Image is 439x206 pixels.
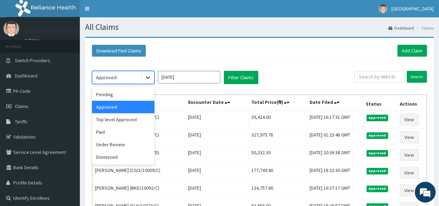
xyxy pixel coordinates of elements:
div: Chat with us now [36,39,117,48]
td: 177,749.40 [248,164,306,182]
td: [DATE] 16:17:31 GMT [306,110,363,129]
td: [PERSON_NAME] (CGO/10009/C) [92,164,185,182]
span: Approved [366,132,388,139]
div: Approved [96,74,117,81]
a: View [400,131,419,143]
span: Claims [15,103,28,109]
td: [DATE] [185,110,248,129]
span: Tariffs [15,118,27,125]
img: User Image [379,5,387,13]
a: Online [24,38,41,43]
li: Claims [415,25,434,31]
td: 39,424.00 [248,110,306,129]
td: [DATE] 18:23:30 GMT [306,164,363,182]
input: Search [407,71,427,83]
td: [DATE] [185,146,248,164]
img: d_794563401_company_1708531726252_794563401 [13,35,28,52]
div: Pending [92,88,154,101]
span: [GEOGRAPHIC_DATA] [391,6,434,12]
span: Approved [366,186,388,192]
div: Under Review [92,138,154,151]
th: Actions [397,95,427,111]
td: [DATE] [185,129,248,146]
a: View [400,167,419,179]
button: Filter Claims [224,71,258,84]
p: [GEOGRAPHIC_DATA] [24,28,82,34]
td: [PERSON_NAME] (BKD/10092/C) [92,182,185,199]
div: Minimize live chat window [114,3,130,20]
button: Download Paid Claims [92,45,146,57]
span: We're online! [40,60,96,130]
th: Total Price(₦) [248,95,306,111]
input: Search by HMO ID [354,71,404,83]
div: Approved [92,101,154,113]
a: View [400,114,419,125]
span: Approved [366,115,388,121]
td: [DATE] 01:23:48 GMT [306,129,363,146]
span: Approved [366,168,388,174]
td: 327,975.78 [248,129,306,146]
td: 134,757.66 [248,182,306,199]
th: Date Filed [306,95,363,111]
h1: All Claims [85,23,434,32]
input: Select Month and Year [158,71,220,83]
a: Add Claim [397,45,427,57]
a: Dashboard [388,25,414,31]
a: View [400,184,419,196]
th: Encounter Date [185,95,248,111]
td: 50,332.30 [248,146,306,164]
td: [DATE] 20:36:38 GMT [306,146,363,164]
img: User Image [3,21,19,36]
td: [DATE] 16:37:17 GMT [306,182,363,199]
td: [DATE] [185,182,248,199]
th: Status [363,95,397,111]
a: View [400,149,419,161]
span: Switch Providers [15,57,50,64]
textarea: Type your message and hit 'Enter' [3,134,132,159]
div: Dismissed [92,151,154,163]
span: Dashboard [15,73,37,79]
div: Paid [92,126,154,138]
span: Approved [366,150,388,156]
div: Top level Approved [92,113,154,126]
td: [DATE] [185,164,248,182]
